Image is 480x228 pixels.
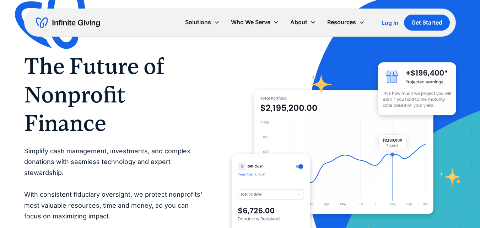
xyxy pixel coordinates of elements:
div: Who We Serve [225,15,285,30]
div: Log In [382,20,398,26]
img: fundraising star [439,168,462,186]
h1: The Future of Nonprofit Finance [24,52,204,137]
div: Solutions [179,15,225,30]
div: Resources [327,17,356,27]
a: Log In [382,18,398,27]
img: nonprofit donation platform [254,90,434,214]
p: Simplify cash management, investments, and complex donations with seamless technology and expert ... [24,146,204,222]
div: About [290,17,307,27]
div: Resources [322,15,370,30]
a: Get Started [404,15,450,31]
div: Who We Serve [231,17,270,27]
a: home [36,17,100,28]
div: Solutions [185,17,211,27]
div: About [285,15,322,30]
